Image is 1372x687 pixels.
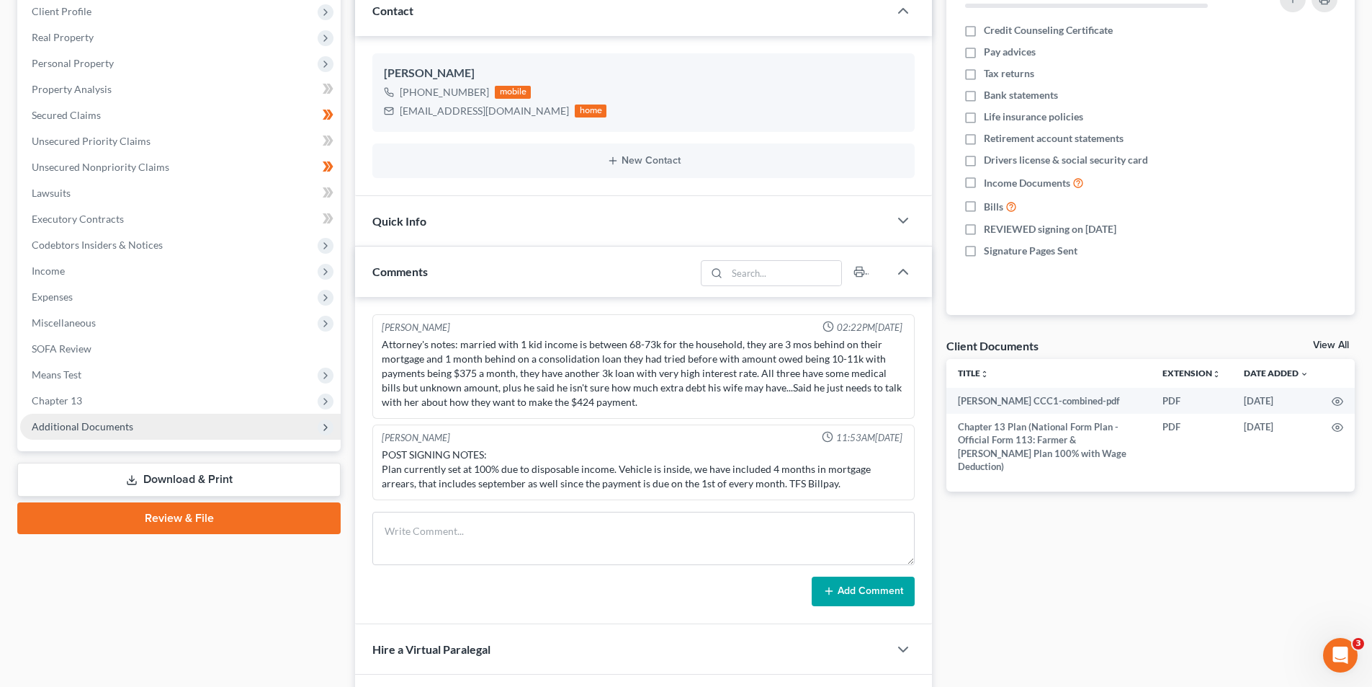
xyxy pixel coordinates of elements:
[575,105,606,118] div: home
[32,135,151,147] span: Unsecured Priority Claims
[984,66,1034,81] span: Tax returns
[984,153,1148,167] span: Drivers license & social security card
[382,448,905,491] div: POST SIGNING NOTES: Plan currently set at 100% due to disposable income. Vehicle is inside, we ha...
[372,265,428,278] span: Comments
[946,388,1151,414] td: [PERSON_NAME] CCC1-combined-pdf
[20,102,341,128] a: Secured Claims
[1232,388,1320,414] td: [DATE]
[812,577,915,607] button: Add Comment
[20,76,341,102] a: Property Analysis
[32,420,133,433] span: Additional Documents
[1151,414,1232,480] td: PDF
[17,463,341,497] a: Download & Print
[384,65,903,82] div: [PERSON_NAME]
[836,431,902,445] span: 11:53AM[DATE]
[946,414,1151,480] td: Chapter 13 Plan (National Form Plan - Official Form 113: Farmer & [PERSON_NAME] Plan 100% with Wa...
[32,368,81,381] span: Means Test
[980,370,989,378] i: unfold_more
[984,131,1124,146] span: Retirement account statements
[32,187,71,199] span: Lawsuits
[20,128,341,154] a: Unsecured Priority Claims
[32,291,73,303] span: Expenses
[372,214,426,228] span: Quick Info
[32,109,101,121] span: Secured Claims
[984,244,1077,258] span: Signature Pages Sent
[384,155,903,167] button: New Contact
[32,83,112,95] span: Property Analysis
[20,180,341,206] a: Lawsuits
[1300,370,1309,378] i: expand_more
[984,88,1058,102] span: Bank statements
[372,4,413,17] span: Contact
[1353,638,1364,650] span: 3
[372,642,490,656] span: Hire a Virtual Paralegal
[958,368,989,378] a: Titleunfold_more
[946,338,1039,353] div: Client Documents
[32,161,169,173] span: Unsecured Nonpriority Claims
[382,321,450,334] div: [PERSON_NAME]
[382,337,905,409] div: Attorney's notes: married with 1 kid income is between 68-73k for the household, they are 3 mos b...
[984,110,1083,124] span: Life insurance policies
[32,213,124,225] span: Executory Contracts
[727,261,842,285] input: Search...
[984,45,1036,59] span: Pay advices
[382,431,450,445] div: [PERSON_NAME]
[20,206,341,232] a: Executory Contracts
[1244,368,1309,378] a: Date Added expand_more
[32,394,82,407] span: Chapter 13
[400,104,569,118] div: [EMAIL_ADDRESS][DOMAIN_NAME]
[1323,638,1358,673] iframe: Intercom live chat
[32,31,94,43] span: Real Property
[32,342,91,355] span: SOFA Review
[1212,370,1221,378] i: unfold_more
[20,336,341,362] a: SOFA Review
[1232,414,1320,480] td: [DATE]
[400,85,489,99] div: [PHONE_NUMBER]
[984,23,1113,37] span: Credit Counseling Certificate
[984,222,1116,236] span: REVIEWED signing on [DATE]
[837,321,902,334] span: 02:22PM[DATE]
[17,502,341,534] a: Review & File
[20,154,341,180] a: Unsecured Nonpriority Claims
[32,57,114,69] span: Personal Property
[32,265,65,277] span: Income
[984,200,1003,214] span: Bills
[32,316,96,329] span: Miscellaneous
[32,239,163,251] span: Codebtors Insiders & Notices
[984,176,1070,190] span: Income Documents
[1151,388,1232,414] td: PDF
[1313,340,1349,350] a: View All
[32,5,91,17] span: Client Profile
[495,86,531,99] div: mobile
[1162,368,1221,378] a: Extensionunfold_more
